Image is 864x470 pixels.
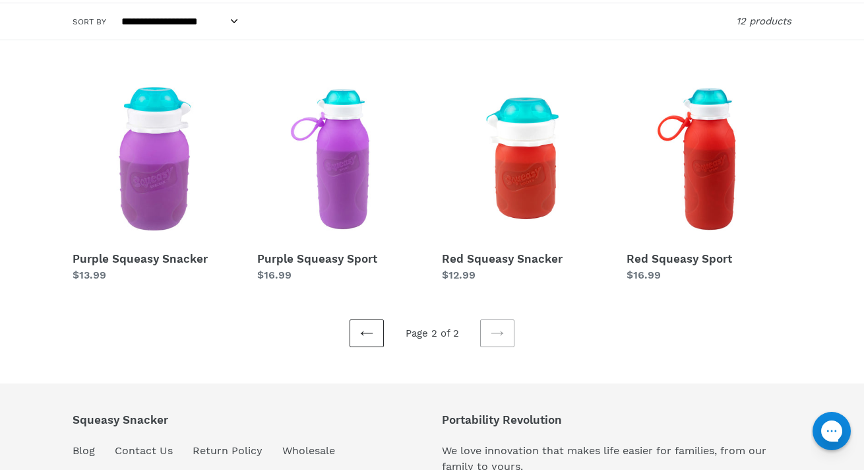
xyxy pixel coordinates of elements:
li: Page 2 of 2 [387,326,477,341]
p: Squeasy Snacker [73,413,335,426]
p: Portability Revolution [442,413,791,426]
a: Return Policy [193,444,262,457]
a: Wholesale [282,444,335,457]
span: 12 products [736,15,791,27]
a: Blog [73,444,95,457]
label: Sort by [73,16,106,28]
a: Contact Us [115,444,173,457]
